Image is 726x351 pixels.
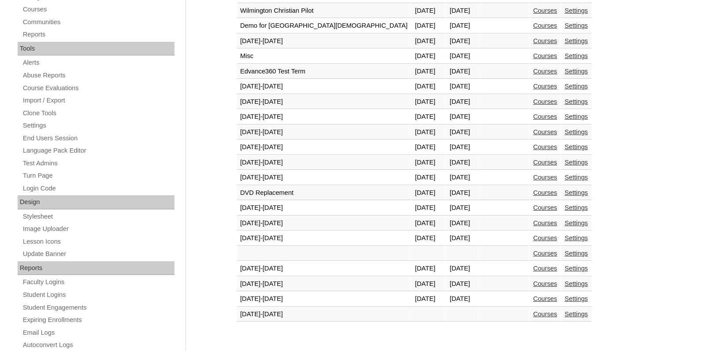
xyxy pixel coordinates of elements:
[533,219,557,227] a: Courses
[237,79,411,94] td: [DATE]-[DATE]
[411,170,446,185] td: [DATE]
[237,4,411,18] td: Wilmington Christian Pilot
[22,108,174,119] a: Clone Tools
[18,42,174,56] div: Tools
[411,95,446,110] td: [DATE]
[237,49,411,64] td: Misc
[237,140,411,155] td: [DATE]-[DATE]
[533,280,557,287] a: Courses
[411,79,446,94] td: [DATE]
[411,201,446,216] td: [DATE]
[446,95,478,110] td: [DATE]
[22,289,174,300] a: Student Logins
[533,311,557,318] a: Courses
[446,18,478,33] td: [DATE]
[22,70,174,81] a: Abuse Reports
[446,216,478,231] td: [DATE]
[22,211,174,222] a: Stylesheet
[18,195,174,209] div: Design
[411,18,446,33] td: [DATE]
[411,216,446,231] td: [DATE]
[237,186,411,201] td: DVD Replacement
[533,98,557,105] a: Courses
[237,18,411,33] td: Demo for [GEOGRAPHIC_DATA][DEMOGRAPHIC_DATA]
[565,204,588,211] a: Settings
[237,201,411,216] td: [DATE]-[DATE]
[533,7,557,14] a: Courses
[237,231,411,246] td: [DATE]-[DATE]
[565,7,588,14] a: Settings
[237,261,411,276] td: [DATE]-[DATE]
[22,83,174,94] a: Course Evaluations
[533,159,557,166] a: Courses
[446,34,478,49] td: [DATE]
[533,265,557,272] a: Courses
[565,234,588,241] a: Settings
[565,189,588,196] a: Settings
[565,219,588,227] a: Settings
[565,37,588,44] a: Settings
[446,261,478,276] td: [DATE]
[446,64,478,79] td: [DATE]
[411,155,446,170] td: [DATE]
[237,125,411,140] td: [DATE]-[DATE]
[22,236,174,247] a: Lesson Icons
[446,201,478,216] td: [DATE]
[18,261,174,275] div: Reports
[446,231,478,246] td: [DATE]
[533,295,557,302] a: Courses
[22,4,174,15] a: Courses
[446,186,478,201] td: [DATE]
[237,277,411,292] td: [DATE]-[DATE]
[533,250,557,257] a: Courses
[533,52,557,59] a: Courses
[446,292,478,307] td: [DATE]
[565,265,588,272] a: Settings
[533,128,557,135] a: Courses
[565,22,588,29] a: Settings
[22,249,174,260] a: Update Banner
[565,52,588,59] a: Settings
[565,280,588,287] a: Settings
[237,155,411,170] td: [DATE]-[DATE]
[411,125,446,140] td: [DATE]
[533,22,557,29] a: Courses
[533,83,557,90] a: Courses
[22,327,174,338] a: Email Logs
[22,29,174,40] a: Reports
[22,158,174,169] a: Test Admins
[411,4,446,18] td: [DATE]
[446,170,478,185] td: [DATE]
[565,98,588,105] a: Settings
[565,174,588,181] a: Settings
[446,4,478,18] td: [DATE]
[411,186,446,201] td: [DATE]
[237,216,411,231] td: [DATE]-[DATE]
[411,110,446,124] td: [DATE]
[533,189,557,196] a: Courses
[22,170,174,181] a: Turn Page
[237,64,411,79] td: Edvance360 Test Term
[533,204,557,211] a: Courses
[533,234,557,241] a: Courses
[411,292,446,307] td: [DATE]
[565,113,588,120] a: Settings
[22,314,174,325] a: Expiring Enrollments
[446,155,478,170] td: [DATE]
[411,231,446,246] td: [DATE]
[565,250,588,257] a: Settings
[22,223,174,234] a: Image Uploader
[446,110,478,124] td: [DATE]
[565,68,588,75] a: Settings
[22,277,174,288] a: Faculty Logins
[22,120,174,131] a: Settings
[237,170,411,185] td: [DATE]-[DATE]
[237,34,411,49] td: [DATE]-[DATE]
[411,140,446,155] td: [DATE]
[446,277,478,292] td: [DATE]
[237,95,411,110] td: [DATE]-[DATE]
[533,68,557,75] a: Courses
[22,145,174,156] a: Language Pack Editor
[446,140,478,155] td: [DATE]
[565,83,588,90] a: Settings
